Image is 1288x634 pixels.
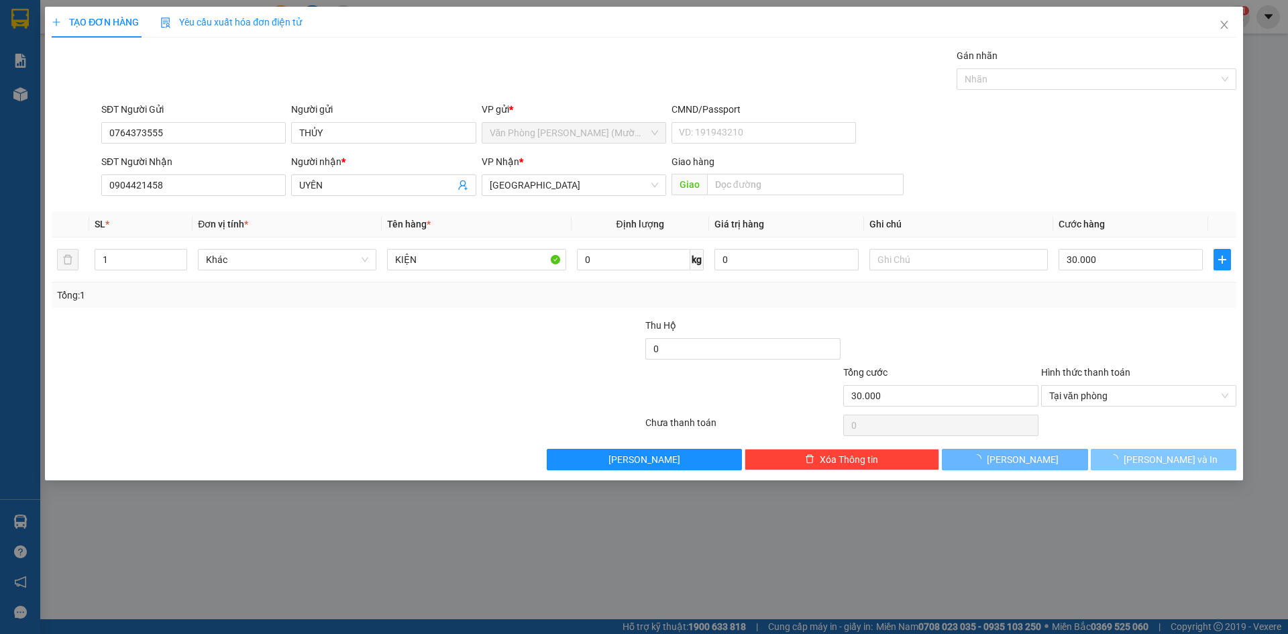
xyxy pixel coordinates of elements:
[206,250,368,270] span: Khác
[987,452,1059,467] span: [PERSON_NAME]
[942,449,1087,470] button: [PERSON_NAME]
[387,249,566,270] input: VD: Bàn, Ghế
[1124,452,1218,467] span: [PERSON_NAME] và In
[690,249,704,270] span: kg
[482,156,519,167] span: VP Nhận
[490,123,658,143] span: Văn Phòng Trần Phú (Mường Thanh)
[113,51,184,62] b: [DOMAIN_NAME]
[707,174,904,195] input: Dọc đường
[101,102,286,117] div: SĐT Người Gửi
[714,219,764,229] span: Giá trị hàng
[1109,454,1124,464] span: loading
[198,219,248,229] span: Đơn vị tính
[672,102,856,117] div: CMND/Passport
[972,454,987,464] span: loading
[843,367,888,378] span: Tổng cước
[805,454,814,465] span: delete
[864,211,1053,237] th: Ghi chú
[146,17,178,49] img: logo.jpg
[714,249,859,270] input: 0
[1214,254,1230,265] span: plus
[387,219,431,229] span: Tên hàng
[1091,449,1236,470] button: [PERSON_NAME] và In
[616,219,664,229] span: Định lượng
[745,449,940,470] button: deleteXóa Thông tin
[672,156,714,167] span: Giao hàng
[458,180,468,191] span: user-add
[101,154,286,169] div: SĐT Người Nhận
[1041,367,1130,378] label: Hình thức thanh toán
[57,249,78,270] button: delete
[1214,249,1231,270] button: plus
[57,288,497,303] div: Tổng: 1
[644,415,842,439] div: Chưa thanh toán
[547,449,742,470] button: [PERSON_NAME]
[52,17,61,27] span: plus
[490,175,658,195] span: Đà Lạt
[160,17,302,28] span: Yêu cầu xuất hóa đơn điện tử
[820,452,878,467] span: Xóa Thông tin
[160,17,171,28] img: icon
[113,64,184,81] li: (c) 2017
[95,219,105,229] span: SL
[672,174,707,195] span: Giao
[87,19,129,106] b: BIÊN NHẬN GỬI HÀNG
[291,102,476,117] div: Người gửi
[17,17,84,84] img: logo.jpg
[1049,386,1228,406] span: Tại văn phòng
[1205,7,1243,44] button: Close
[1219,19,1230,30] span: close
[645,320,676,331] span: Thu Hộ
[17,87,76,150] b: [PERSON_NAME]
[608,452,680,467] span: [PERSON_NAME]
[482,102,666,117] div: VP gửi
[52,17,139,28] span: TẠO ĐƠN HÀNG
[291,154,476,169] div: Người nhận
[1059,219,1105,229] span: Cước hàng
[957,50,998,61] label: Gán nhãn
[869,249,1048,270] input: Ghi Chú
